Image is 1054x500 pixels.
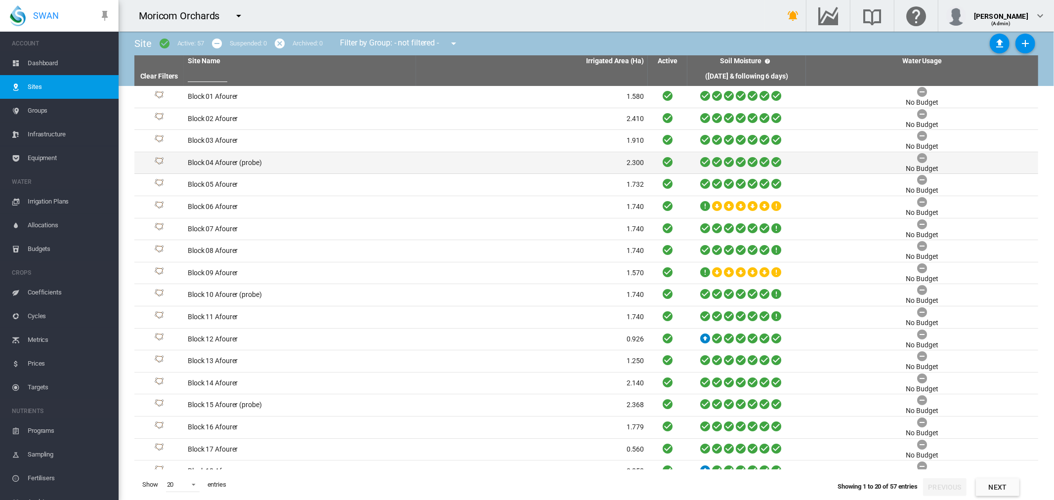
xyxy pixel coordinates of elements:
div: Site Id: 36633 [138,465,180,477]
md-icon: icon-bell-ring [787,10,799,22]
td: 2.300 [416,152,648,174]
img: 1.svg [153,399,165,411]
button: Add New Site, define start date [1015,34,1035,53]
td: Block 01 Afourer [184,86,416,108]
button: Sites Bulk Import [990,34,1010,53]
div: No Budget [906,296,938,306]
button: icon-bell-ring [783,6,803,26]
img: 1.svg [153,135,165,147]
div: 20 [167,481,174,488]
tr: Site Id: 36618 Block 10 Afourer (probe) 1.740 No Budget [134,284,1038,306]
div: Archived: 0 [293,39,323,48]
md-icon: icon-chevron-down [1034,10,1046,22]
td: Block 14 Afourer [184,373,416,394]
div: Site Id: 36617 [138,267,180,279]
tr: Site Id: 36678 Block 05 Afourer 1.732 No Budget [134,174,1038,196]
div: No Budget [906,120,938,130]
span: Targets [28,375,111,399]
th: Soil Moisture [687,55,806,67]
td: 1.732 [416,174,648,196]
tr: Site Id: 36672 Block 01 Afourer 1.580 No Budget [134,86,1038,108]
td: Block 12 Afourer [184,329,416,350]
img: 1.svg [153,289,165,301]
td: Block 03 Afourer [184,130,416,152]
img: profile.jpg [946,6,966,26]
span: WATER [12,174,111,190]
a: Clear Filters [140,72,178,80]
tr: Site Id: 36632 Block 15 Afourer (probe) 2.368 No Budget [134,394,1038,417]
div: [PERSON_NAME] [974,7,1028,17]
md-icon: Click here for help [904,10,928,22]
span: Programs [28,419,111,443]
img: 1.svg [153,201,165,213]
div: No Budget [906,98,938,108]
td: 1.740 [416,218,648,240]
div: No Budget [906,164,938,174]
span: Cycles [28,304,111,328]
button: Next [976,478,1019,496]
td: 1.910 [416,130,648,152]
td: Block 10 Afourer (probe) [184,284,416,306]
div: Filter by Group: - not filtered - [333,34,466,53]
td: 0.560 [416,439,648,460]
div: Site Id: 36680 [138,201,180,213]
th: Active [648,55,687,67]
td: 1.779 [416,417,648,438]
div: Suspended: 0 [230,39,267,48]
div: Site Id: 36621 [138,223,180,235]
div: Site Id: 36628 [138,355,180,367]
th: Site Name [184,55,416,67]
img: 1.svg [153,91,165,103]
tr: Site Id: 36675 Block 03 Afourer 1.910 No Budget [134,130,1038,152]
td: 2.140 [416,373,648,394]
div: No Budget [906,186,938,196]
tr: Site Id: 36676 Block 04 Afourer (probe) 2.300 No Budget [134,152,1038,174]
td: Block 07 Afourer [184,218,416,240]
div: No Budget [906,208,938,218]
td: 1.740 [416,240,648,262]
md-icon: icon-cancel [274,38,286,49]
div: Site Id: 36629 [138,443,180,455]
md-icon: icon-minus-circle [211,38,223,49]
button: icon-menu-down [444,34,464,53]
div: No Budget [906,274,938,284]
div: No Budget [906,384,938,394]
span: NUTRIENTS [12,403,111,419]
span: Budgets [28,237,111,261]
td: Block 16 Afourer [184,417,416,438]
span: CROPS [12,265,111,281]
img: SWAN-Landscape-Logo-Colour-drop.png [10,5,26,26]
div: Site Id: 36630 [138,421,180,433]
td: 1.740 [416,196,648,218]
th: Irrigated Area (Ha) [416,55,648,67]
div: Site Id: 36675 [138,135,180,147]
img: 1.svg [153,421,165,433]
span: Sampling [28,443,111,466]
span: Site [134,38,152,49]
span: Equipment [28,146,111,170]
div: No Budget [906,252,938,262]
td: 1.740 [416,306,648,328]
span: Infrastructure [28,123,111,146]
td: 0.926 [416,329,648,350]
tr: Site Id: 36630 Block 16 Afourer 1.779 No Budget [134,417,1038,439]
tr: Site Id: 36619 Block 08 Afourer 1.740 No Budget [134,240,1038,262]
img: 1.svg [153,157,165,169]
div: No Budget [906,451,938,460]
md-icon: icon-menu-down [233,10,245,22]
span: Dashboard [28,51,111,75]
div: No Budget [906,406,938,416]
img: 1.svg [153,267,165,279]
tr: Site Id: 36673 Block 02 Afourer 2.410 No Budget [134,108,1038,130]
td: Block 05 Afourer [184,174,416,196]
div: Site Id: 36620 [138,311,180,323]
th: Water Usage [806,55,1038,67]
span: Metrics [28,328,111,352]
img: 1.svg [153,245,165,257]
div: Site Id: 36632 [138,399,180,411]
div: Site Id: 36673 [138,113,180,125]
img: 1.svg [153,377,165,389]
tr: Site Id: 36680 Block 06 Afourer 1.740 No Budget [134,196,1038,218]
img: 1.svg [153,223,165,235]
span: entries [204,476,230,493]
